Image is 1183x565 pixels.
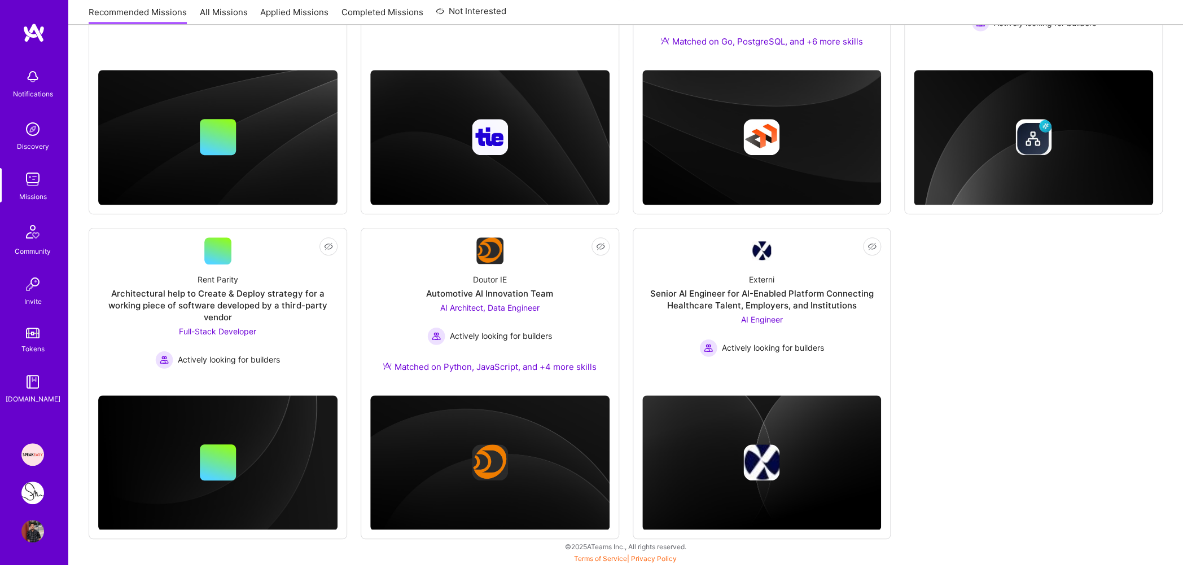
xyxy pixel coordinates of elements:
img: Company logo [472,444,508,480]
img: Company Logo [476,237,503,263]
img: Ateam Purple Icon [383,361,392,370]
div: Missions [19,191,47,202]
div: Architectural help to Create & Deploy strategy for a working piece of software developed by a thi... [98,288,338,323]
span: Actively looking for builders [450,330,552,342]
a: Terms of Service [574,554,627,563]
img: cover [370,70,610,205]
div: © 2025 ATeams Inc., All rights reserved. [68,532,1183,560]
img: Actively looking for builders [427,327,445,345]
div: Tokens [21,343,45,355]
img: cover [642,395,882,531]
span: Full-Stack Developer [179,326,256,336]
span: AI Engineer [741,315,782,324]
img: cover [642,70,882,205]
img: teamwork [21,168,44,191]
a: Recommended Missions [89,6,187,25]
img: logo [23,23,45,43]
img: Invite [21,273,44,295]
div: Senior AI Engineer for AI-Enabled Platform Connecting Healthcare Talent, Employers, and Institutions [642,288,882,311]
a: SlingShot Pixa : Backend Engineer for Sports Photography Workflow Platform [19,482,47,504]
a: User Avatar [19,520,47,542]
div: Doutor IE [473,273,507,285]
img: cover [914,70,1153,205]
div: Community [15,245,51,257]
div: Automotive AI Innovation Team [426,288,553,299]
a: Rent ParityArchitectural help to Create & Deploy strategy for a working piece of software develop... [98,237,338,379]
img: Actively looking for builders [155,351,173,369]
img: bell [21,65,44,88]
i: icon EyeClosed [324,242,333,251]
div: Rent Parity [198,273,238,285]
a: Speakeasy: Software Engineer to help Customers write custom functions [19,443,47,466]
div: Externi [749,273,774,285]
a: Company LogoExterniSenior AI Engineer for AI-Enabled Platform Connecting Healthcare Talent, Emplo... [642,237,882,379]
img: Speakeasy: Software Engineer to help Customers write custom functions [21,443,44,466]
img: Ateam Purple Icon [660,36,669,45]
span: | [574,554,677,563]
a: Not Interested [436,5,506,25]
a: Applied Missions [260,6,328,25]
img: cover [98,395,338,531]
img: tokens [26,328,40,338]
div: [DOMAIN_NAME] [6,393,60,405]
a: Privacy Policy [631,554,677,563]
img: cover [370,395,610,531]
img: User Avatar [21,520,44,542]
a: All Missions [200,6,248,25]
img: Company Logo [752,241,771,261]
img: Company logo [743,444,779,480]
img: cover [98,70,338,205]
img: guide book [21,370,44,393]
i: icon EyeClosed [867,242,877,251]
div: Matched on Go, PostgreSQL, and +6 more skills [660,36,863,47]
div: Discovery [17,140,49,152]
div: Notifications [13,88,53,100]
a: Completed Missions [341,6,423,25]
a: Company LogoDoutor IEAutomotive AI Innovation TeamAI Architect, Data Engineer Actively looking fo... [370,237,610,386]
img: Company logo [743,119,779,155]
div: Matched on Python, JavaScript, and +4 more skills [383,361,597,373]
span: AI Architect, Data Engineer [440,303,540,312]
img: Company logo [1015,119,1051,155]
img: Community [19,218,46,245]
img: Company logo [472,119,508,155]
span: Actively looking for builders [722,342,824,354]
img: discovery [21,118,44,140]
span: Actively looking for builders [178,354,280,365]
img: Actively looking for builders [699,339,717,357]
i: icon EyeClosed [596,242,605,251]
img: SlingShot Pixa : Backend Engineer for Sports Photography Workflow Platform [21,482,44,504]
div: Invite [24,295,42,307]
